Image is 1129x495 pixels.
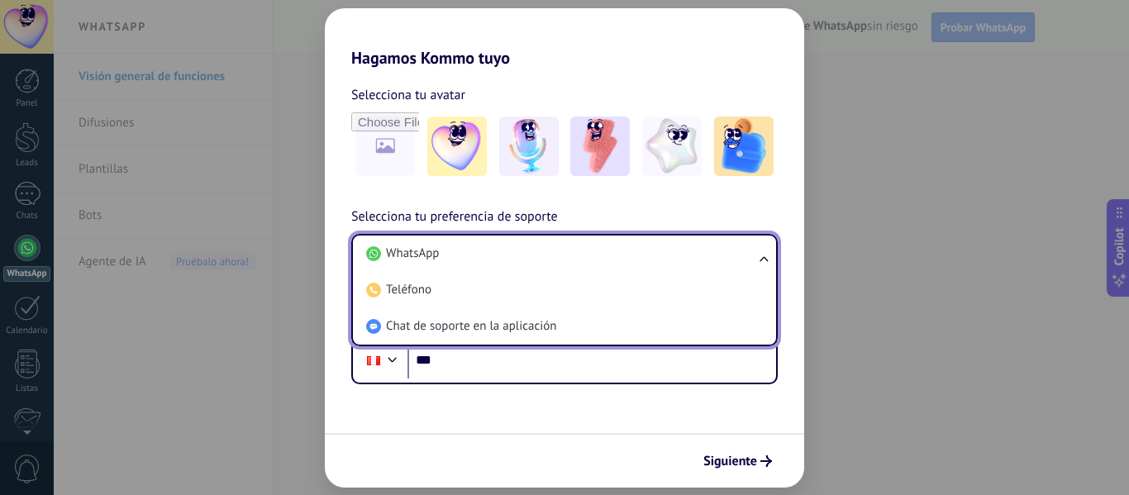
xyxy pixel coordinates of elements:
img: -3.jpeg [570,117,630,176]
img: -2.jpeg [499,117,559,176]
button: Siguiente [696,447,779,475]
span: WhatsApp [386,245,439,262]
img: -5.jpeg [714,117,774,176]
span: Teléfono [386,282,431,298]
span: Siguiente [703,455,757,467]
span: Selecciona tu preferencia de soporte [351,207,558,228]
h2: Hagamos Kommo tuyo [325,8,804,68]
img: -4.jpeg [642,117,702,176]
span: Selecciona tu avatar [351,84,465,106]
span: Chat de soporte en la aplicación [386,318,556,335]
img: -1.jpeg [427,117,487,176]
div: Peru: + 51 [358,343,389,378]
